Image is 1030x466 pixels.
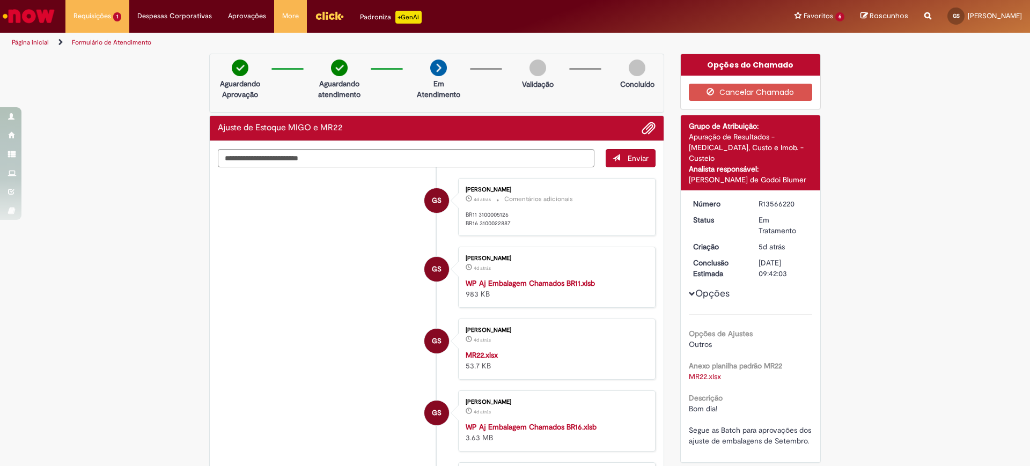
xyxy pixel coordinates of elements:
p: Aguardando atendimento [313,78,365,100]
a: Download de MR22.xlsx [689,372,721,381]
time: 26/09/2025 10:11:46 [474,265,491,271]
div: Gleydson De Moura Souza [424,329,449,353]
ul: Trilhas de página [8,33,679,53]
a: WP Aj Embalagem Chamados BR16.xlsb [466,422,597,432]
time: 26/09/2025 10:11:41 [474,337,491,343]
div: Gleydson De Moura Souza [424,401,449,425]
time: 26/09/2025 10:11:41 [474,409,491,415]
div: [PERSON_NAME] [466,255,644,262]
img: img-circle-grey.png [629,60,645,76]
p: BR11 3100005126 BR16 3100022887 [466,211,644,227]
div: [PERSON_NAME] de Godoi Blumer [689,174,813,185]
dt: Criação [685,241,751,252]
img: arrow-next.png [430,60,447,76]
dt: Status [685,214,751,225]
b: Descrição [689,393,723,403]
div: Gleydson De Moura Souza [424,188,449,213]
span: GS [432,256,442,282]
div: R13566220 [759,198,808,209]
img: check-circle-green.png [331,60,348,76]
span: Enviar [628,153,649,163]
span: Favoritos [804,11,833,21]
span: 1 [113,12,121,21]
a: WP Aj Embalagem Chamados BR11.xlsb [466,278,595,288]
div: Gleydson De Moura Souza [424,257,449,282]
img: img-circle-grey.png [529,60,546,76]
b: Anexo planilha padrão MR22 [689,361,782,371]
span: Outros [689,339,712,349]
div: 25/09/2025 11:42:00 [759,241,808,252]
span: GS [432,400,442,426]
div: Analista responsável: [689,164,813,174]
time: 25/09/2025 11:42:00 [759,242,785,252]
div: Grupo de Atribuição: [689,121,813,131]
p: Validação [522,79,554,90]
span: 5d atrás [759,242,785,252]
span: Aprovações [228,11,266,21]
div: 53.7 KB [466,350,644,371]
img: click_logo_yellow_360x200.png [315,8,344,24]
h2: Ajuste de Estoque MIGO e MR22 Histórico de tíquete [218,123,343,133]
div: Padroniza [360,11,422,24]
img: check-circle-green.png [232,60,248,76]
p: Concluído [620,79,654,90]
small: Comentários adicionais [504,195,573,204]
span: 4d atrás [474,337,491,343]
p: Aguardando Aprovação [214,78,266,100]
a: MR22.xlsx [466,350,498,360]
dt: Conclusão Estimada [685,257,751,279]
div: 3.63 MB [466,421,644,443]
img: ServiceNow [1,5,56,27]
span: Despesas Corporativas [137,11,212,21]
a: Página inicial [12,38,49,47]
p: Em Atendimento [413,78,465,100]
span: GS [432,188,442,213]
div: Apuração de Resultados - [MEDICAL_DATA], Custo e Imob. - Custeio [689,131,813,164]
button: Adicionar anexos [642,121,656,135]
span: Bom dia! Segue as Batch para aprovações dos ajuste de embalagens de Setembro. [689,404,813,446]
span: 6 [835,12,844,21]
time: 26/09/2025 10:12:26 [474,196,491,203]
span: More [282,11,299,21]
div: [PERSON_NAME] [466,327,644,334]
span: Rascunhos [870,11,908,21]
div: [DATE] 09:42:03 [759,257,808,279]
div: Em Tratamento [759,214,808,236]
div: 983 KB [466,278,644,299]
a: Formulário de Atendimento [72,38,151,47]
dt: Número [685,198,751,209]
div: [PERSON_NAME] [466,399,644,405]
textarea: Digite sua mensagem aqui... [218,149,594,167]
p: +GenAi [395,11,422,24]
span: 4d atrás [474,265,491,271]
span: 4d atrás [474,409,491,415]
a: Rascunhos [860,11,908,21]
span: 4d atrás [474,196,491,203]
div: [PERSON_NAME] [466,187,644,193]
button: Cancelar Chamado [689,84,813,101]
span: [PERSON_NAME] [968,11,1022,20]
div: Opções do Chamado [681,54,821,76]
span: GS [953,12,960,19]
span: GS [432,328,442,354]
button: Enviar [606,149,656,167]
span: Requisições [73,11,111,21]
b: Opções de Ajustes [689,329,753,338]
